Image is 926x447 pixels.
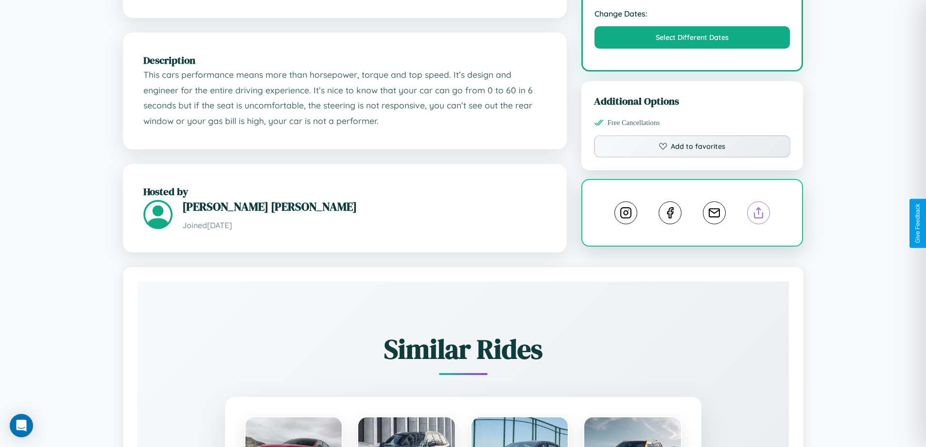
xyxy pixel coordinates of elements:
p: This cars performance means more than horsepower, torque and top speed. It’s design and engineer ... [143,67,546,129]
span: Free Cancellations [608,119,660,127]
div: Open Intercom Messenger [10,414,33,437]
h3: [PERSON_NAME] [PERSON_NAME] [182,198,546,215]
h2: Similar Rides [172,330,755,368]
div: Give Feedback [914,204,921,243]
button: Add to favorites [594,135,791,158]
strong: Change Dates: [594,9,790,18]
h2: Hosted by [143,184,546,198]
h2: Description [143,53,546,67]
p: Joined [DATE] [182,218,546,232]
h3: Additional Options [594,94,791,108]
button: Select Different Dates [594,26,790,49]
